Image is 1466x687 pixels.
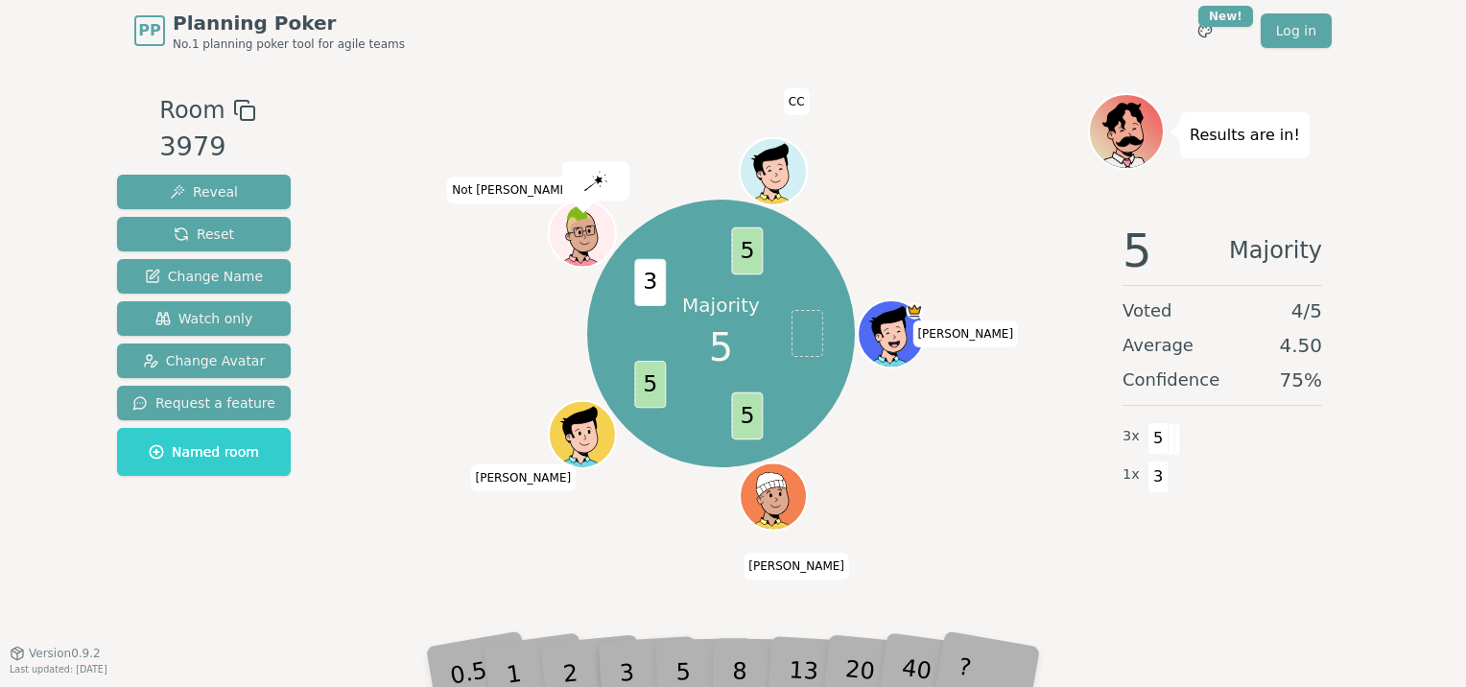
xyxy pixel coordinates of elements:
a: PPPlanning PokerNo.1 planning poker tool for agile teams [134,10,405,52]
button: Request a feature [117,386,291,420]
span: Matt is the host [907,302,924,320]
a: Log in [1261,13,1332,48]
span: Version 0.9.2 [29,646,101,661]
span: 5 [732,227,764,274]
span: 5 [732,392,764,439]
button: Reveal [117,175,291,209]
span: Request a feature [132,393,275,413]
span: Click to change your name [447,177,599,203]
img: reveal [584,172,607,191]
span: Last updated: [DATE] [10,664,107,675]
span: Change Avatar [143,351,266,370]
span: 5 [1147,422,1170,455]
button: Change Name [117,259,291,294]
span: Change Name [145,267,263,286]
span: PP [138,19,160,42]
span: Planning Poker [173,10,405,36]
span: Click to change your name [912,320,1018,347]
span: Click to change your name [784,87,810,114]
span: Confidence [1123,367,1219,393]
span: Voted [1123,297,1172,324]
button: Reset [117,217,291,251]
span: No.1 planning poker tool for agile teams [173,36,405,52]
span: 3 [1147,461,1170,493]
span: Reveal [170,182,238,201]
div: 3979 [159,128,255,167]
span: Click to change your name [471,463,577,490]
span: Majority [1229,227,1322,273]
span: Named room [149,442,259,462]
button: New! [1188,13,1222,48]
button: Version0.9.2 [10,646,101,661]
span: Average [1123,332,1194,359]
span: 75 % [1280,367,1322,393]
p: Results are in! [1190,122,1300,149]
span: 5 [1123,227,1152,273]
span: 3 x [1123,426,1140,447]
span: 3 [635,259,667,306]
button: Change Avatar [117,343,291,378]
span: Reset [174,225,234,244]
button: Watch only [117,301,291,336]
span: 4.50 [1279,332,1322,359]
span: Room [159,93,225,128]
span: Watch only [155,309,253,328]
span: 5 [709,319,733,376]
button: Click to change your avatar [552,201,615,265]
p: Majority [682,292,760,319]
span: 1 x [1123,464,1140,486]
span: 4 / 5 [1291,297,1322,324]
span: Click to change your name [744,553,849,580]
button: Named room [117,428,291,476]
div: New! [1198,6,1253,27]
span: 5 [635,361,667,408]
